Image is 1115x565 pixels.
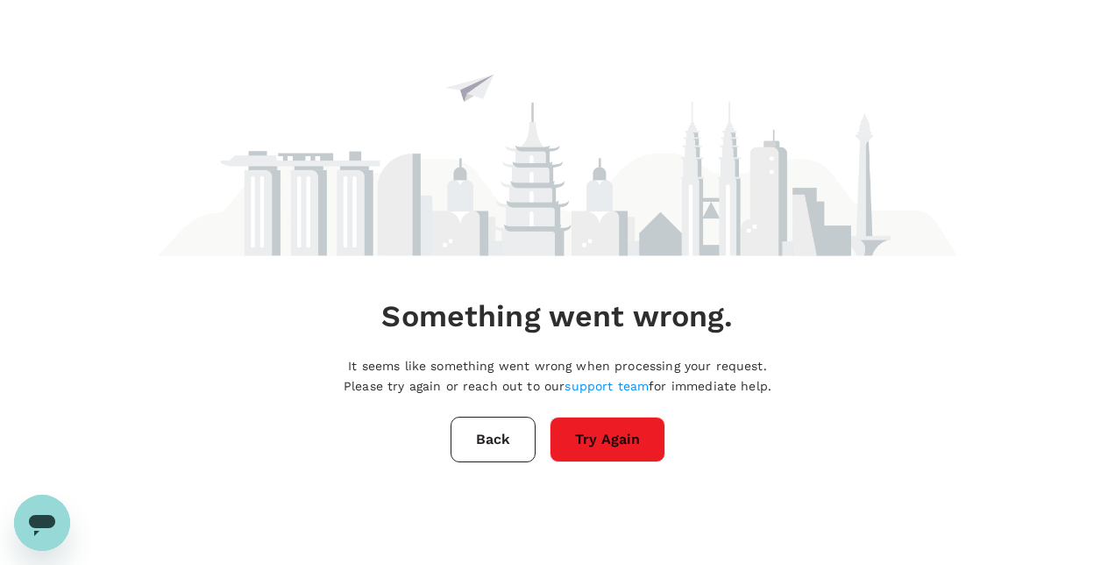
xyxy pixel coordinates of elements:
p: It seems like something went wrong when processing your request. Please try again or reach out to... [344,356,771,396]
button: Try Again [550,417,665,462]
h4: Something went wrong. [381,298,733,335]
iframe: Button to launch messaging window [14,495,70,551]
a: support team [565,379,649,393]
button: Back [451,417,536,462]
